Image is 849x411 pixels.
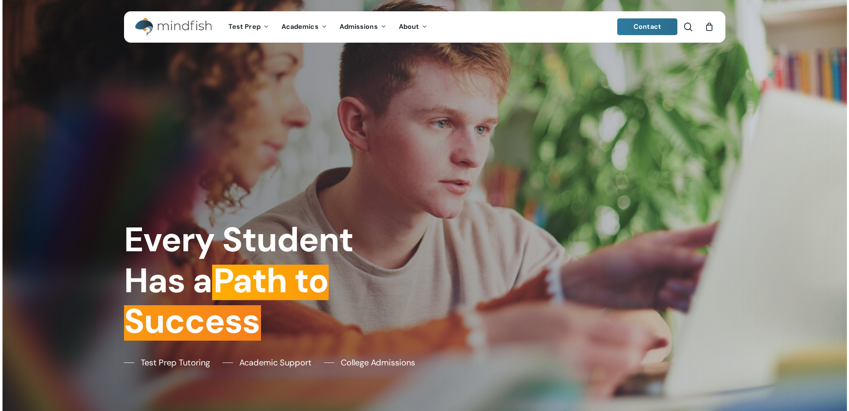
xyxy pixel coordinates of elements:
span: College Admissions [341,356,415,369]
a: Contact [617,18,677,35]
span: Test Prep Tutoring [141,356,210,369]
span: Admissions [340,22,378,31]
em: Path to Success [124,258,329,344]
a: Academics [275,23,333,31]
a: Admissions [333,23,393,31]
span: Test Prep [228,22,261,31]
a: College Admissions [324,356,415,369]
span: Contact [634,22,661,31]
header: Main Menu [124,11,725,43]
span: Academics [281,22,319,31]
a: Academic Support [223,356,312,369]
h1: Every Student Has a [124,220,418,342]
a: Test Prep Tutoring [124,356,210,369]
nav: Main Menu [222,11,433,43]
a: Test Prep [222,23,275,31]
span: About [399,22,419,31]
a: About [393,23,434,31]
span: Academic Support [239,356,312,369]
